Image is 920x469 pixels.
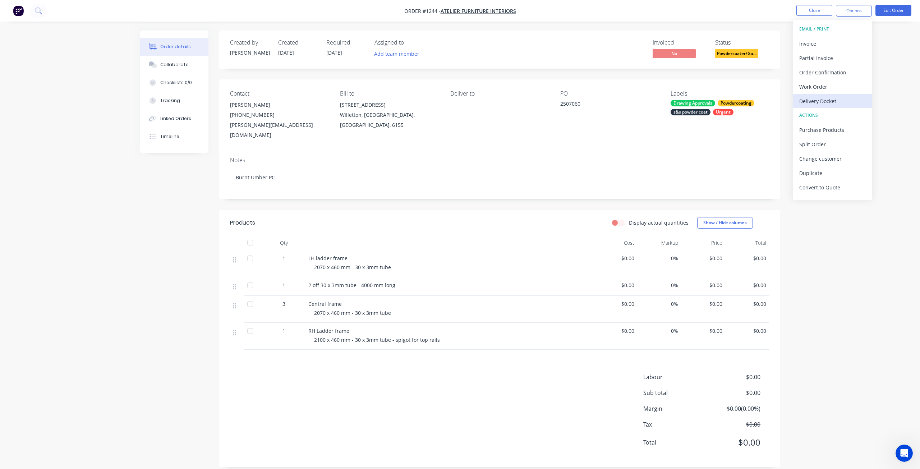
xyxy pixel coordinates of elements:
button: Powdercoater/Ga... [715,49,758,60]
span: No [653,49,696,58]
div: Cost [593,236,637,250]
button: Convert to Quote [793,180,872,194]
div: Invoiced [653,39,707,46]
button: Change customer [793,151,872,166]
div: Price [681,236,725,250]
button: Tracking [140,92,208,110]
span: 2070 x 460 mm - 30 x 3mm tube [314,264,391,271]
span: 0% [640,281,678,289]
span: Margin [643,404,707,413]
span: Order #1244 - [404,8,441,14]
span: $0.00 [728,254,767,262]
span: 2 off 30 x 3mm tube - 4000 mm long [308,282,395,289]
span: RH Ladder frame [308,327,349,334]
span: $0.00 [728,327,767,335]
span: [DATE] [278,49,294,56]
div: Willetton, [GEOGRAPHIC_DATA], [GEOGRAPHIC_DATA], 6155 [340,110,438,130]
span: $0.00 [684,254,722,262]
button: Linked Orders [140,110,208,128]
span: $0.00 [707,420,760,429]
div: ACTIONS [799,111,865,120]
iframe: Intercom live chat [896,445,913,462]
span: 1 [282,254,285,262]
span: $0.00 [728,300,767,308]
span: [DATE] [326,49,342,56]
div: [STREET_ADDRESS] [340,100,438,110]
div: Work Order [799,82,865,92]
div: Status [715,39,769,46]
button: Options [836,5,872,17]
span: $0.00 [707,388,760,397]
a: Atelier Furniture Interiors [441,8,516,14]
div: Duplicate [799,168,865,178]
div: Total [725,236,769,250]
button: Delivery Docket [793,94,872,108]
div: Created [278,39,318,46]
div: Partial Invoice [799,53,865,63]
div: Convert to Quote [799,182,865,193]
span: $0.00 [596,327,634,335]
div: Checklists 0/0 [160,79,192,86]
div: Assigned to [374,39,446,46]
button: Order details [140,38,208,56]
div: Labels [671,90,769,97]
div: Purchase Products [799,125,865,135]
div: Powdercoating [718,100,754,106]
button: Show / Hide columns [697,217,753,229]
div: s&s powder coat [671,109,710,115]
div: Qty [262,236,305,250]
div: [PERSON_NAME][PHONE_NUMBER][PERSON_NAME][EMAIL_ADDRESS][DOMAIN_NAME] [230,100,328,140]
span: Sub total [643,388,707,397]
div: Notes [230,157,769,164]
div: Delivery Docket [799,96,865,106]
button: EMAIL / PRINT [793,22,872,36]
div: Archive [799,197,865,207]
div: Burnt Umber PC [230,166,769,188]
div: Collaborate [160,61,189,68]
button: Purchase Products [793,123,872,137]
span: 3 [282,300,285,308]
button: Add team member [374,49,423,59]
div: [PERSON_NAME] [230,49,270,56]
div: [STREET_ADDRESS]Willetton, [GEOGRAPHIC_DATA], [GEOGRAPHIC_DATA], 6155 [340,100,438,130]
button: Close [796,5,832,16]
span: $0.00 [728,281,767,289]
div: Created by [230,39,270,46]
button: Order Confirmation [793,65,872,79]
span: Powdercoater/Ga... [715,49,758,58]
div: [PHONE_NUMBER] [230,110,328,120]
span: Labour [643,373,707,381]
span: $0.00 [596,281,634,289]
button: Timeline [140,128,208,146]
button: Archive [793,194,872,209]
span: $0.00 [684,281,722,289]
button: Add team member [371,49,423,59]
span: 2100 x 460 mm - 30 x 3mm tube - spigot for top rails [314,336,440,343]
div: Urgent [713,109,733,115]
span: $0.00 [707,373,760,381]
button: Edit Order [875,5,911,16]
span: $0.00 [596,300,634,308]
span: $0.00 ( 0.00 %) [707,404,760,413]
span: 0% [640,300,678,308]
div: Drawing Approvals [671,100,715,106]
span: 0% [640,327,678,335]
div: Order details [160,43,191,50]
div: PO [560,90,659,97]
span: $0.00 [684,327,722,335]
button: Duplicate [793,166,872,180]
div: Tracking [160,97,180,104]
div: EMAIL / PRINT [799,24,865,34]
button: Split Order [793,137,872,151]
button: Partial Invoice [793,51,872,65]
div: Contact [230,90,328,97]
button: Collaborate [140,56,208,74]
span: $0.00 [684,300,722,308]
div: [PERSON_NAME][EMAIL_ADDRESS][DOMAIN_NAME] [230,120,328,140]
div: Markup [637,236,681,250]
span: Central frame [308,300,342,307]
div: Deliver to [450,90,549,97]
div: Linked Orders [160,115,191,122]
div: Order Confirmation [799,67,865,78]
